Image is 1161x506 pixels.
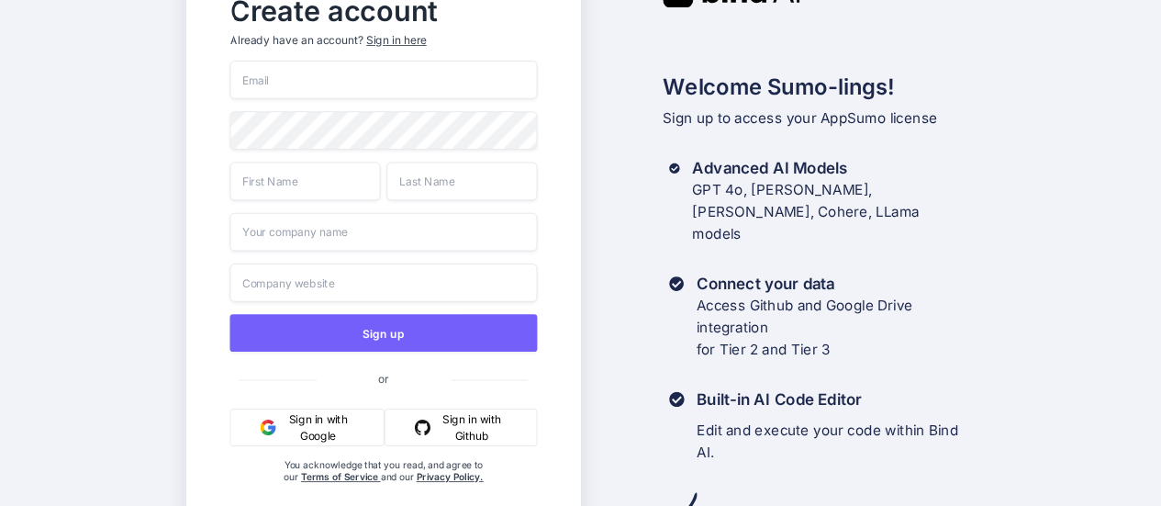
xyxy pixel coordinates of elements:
h3: Connect your data [696,273,975,295]
button: Sign up [229,314,537,352]
input: First Name [229,162,380,200]
p: Sign up to access your AppSumo license [663,107,976,129]
input: Last Name [386,162,537,200]
h2: Welcome Sumo-lings! [663,70,976,103]
input: Your company name [229,212,537,251]
p: Edit and execute your code within Bind AI. [697,420,976,464]
p: Already have an account? [229,32,537,48]
p: Access Github and Google Drive integration for Tier 2 and Tier 3 [696,295,975,360]
input: Company website [229,264,537,302]
input: Email [229,61,537,99]
div: Sign in here [366,32,426,48]
a: Privacy Policy. [416,471,483,483]
img: google [260,420,275,435]
h3: Advanced AI Models [692,157,976,179]
button: Sign in with Google [229,409,385,446]
img: github [415,420,430,435]
a: Terms of Service [300,471,380,483]
h3: Built-in AI Code Editor [697,388,976,410]
button: Sign in with Github [385,409,537,446]
p: GPT 4o, [PERSON_NAME], [PERSON_NAME], Cohere, LLama models [692,179,976,244]
span: or [316,359,451,398]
